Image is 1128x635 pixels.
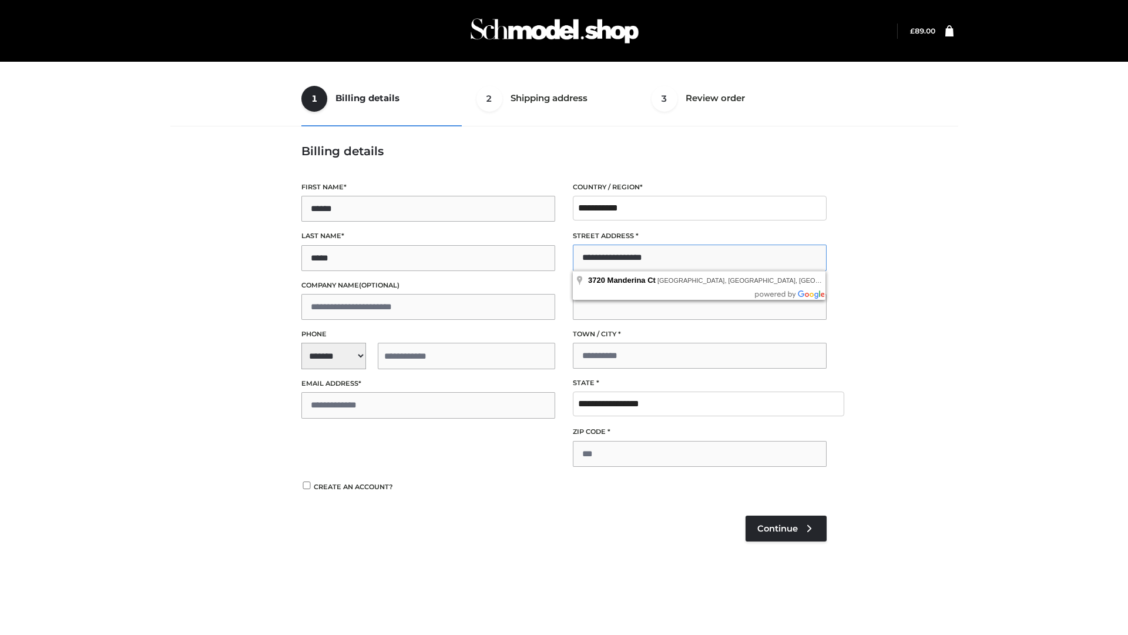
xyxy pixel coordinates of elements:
input: Create an account? [301,482,312,489]
label: ZIP Code [573,426,827,437]
label: Email address [301,378,555,389]
label: First name [301,182,555,193]
label: Company name [301,280,555,291]
h3: Billing details [301,144,827,158]
a: Continue [746,516,827,542]
span: £ [910,26,915,35]
span: Manderina Ct [607,276,656,285]
span: Continue [757,523,798,534]
label: Town / City [573,329,827,340]
label: Last name [301,230,555,242]
span: 3720 [588,276,605,285]
span: Create an account? [314,483,393,491]
bdi: 89.00 [910,26,935,35]
label: State [573,377,827,389]
label: Country / Region [573,182,827,193]
span: [GEOGRAPHIC_DATA], [GEOGRAPHIC_DATA], [GEOGRAPHIC_DATA] [657,277,867,284]
a: £89.00 [910,26,935,35]
label: Phone [301,329,555,340]
span: (optional) [359,281,399,289]
img: Schmodel Admin 964 [466,8,643,54]
label: Street address [573,230,827,242]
